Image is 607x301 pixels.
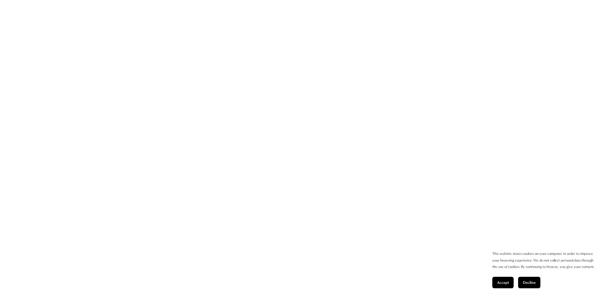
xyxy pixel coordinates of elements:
[518,277,540,288] button: Decline
[486,244,601,295] section: Cookie banner
[492,277,514,288] button: Accept
[523,280,536,285] span: Decline
[492,251,594,270] p: This website stores cookies on your computer in order to improve your browsing experience. We do ...
[497,280,509,285] span: Accept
